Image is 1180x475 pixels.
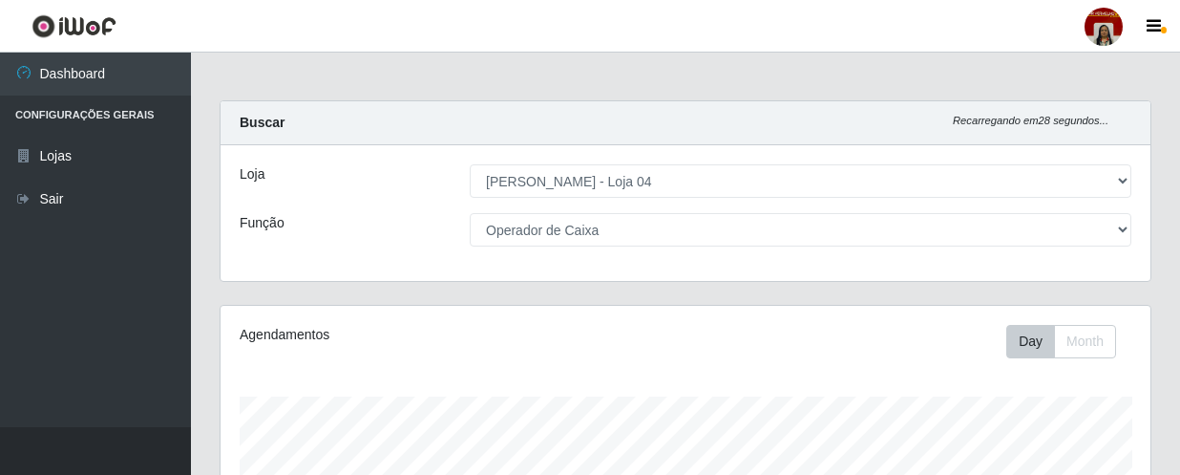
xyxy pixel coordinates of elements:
label: Loja [240,164,264,184]
i: Recarregando em 28 segundos... [953,115,1108,126]
label: Função [240,213,284,233]
div: Agendamentos [240,325,595,345]
button: Month [1054,325,1116,358]
strong: Buscar [240,115,284,130]
div: First group [1006,325,1116,358]
button: Day [1006,325,1055,358]
div: Toolbar with button groups [1006,325,1131,358]
img: CoreUI Logo [32,14,116,38]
